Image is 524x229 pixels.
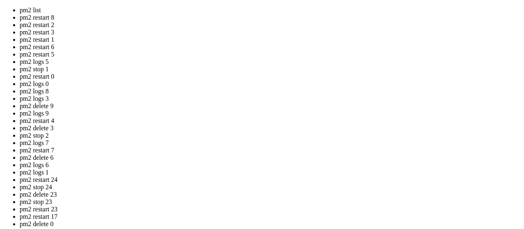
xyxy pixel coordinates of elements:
li: pm2 list [20,7,521,14]
li: pm2 restart 5 [20,51,521,58]
li: pm2 logs 8 [20,88,521,95]
li: pm2 logs 3 [20,95,521,102]
li: pm2 logs 1 [20,169,521,176]
li: pm2 restart 4 [20,117,521,125]
x-row: [URL][DOMAIN_NAME] [3,58,418,65]
x-row: * Strictly confined Kubernetes makes edge and IoT secure. Learn how MicroK8s [3,38,418,45]
x-row: To check for new updates run: sudo apt update [3,147,418,154]
li: pm2 delete 0 [20,220,521,228]
x-row: Usage of /: 47.7% of 29.44GB Users logged in: 1 [3,10,418,17]
li: pm2 restart 0 [20,73,521,80]
x-row: Last login: [DATE] from [TECHNICAL_ID] [3,161,418,168]
li: pm2 restart 6 [20,43,521,51]
li: pm2 stop 1 [20,66,521,73]
x-row: Swap usage: 81% IPv6 address for ens3: [TECHNICAL_ID] [3,24,418,31]
x-row: 207 updates can be applied immediately. [3,86,418,93]
x-row: Memory usage: 40% IPv4 address for ens3: [TECHNICAL_ID] [3,17,418,24]
li: pm2 logs 9 [20,110,521,117]
li: pm2 restart 24 [20,176,521,184]
li: pm2 stop 24 [20,184,521,191]
div: (23, 24) [83,168,86,175]
li: pm2 restart 17 [20,213,521,220]
li: pm2 logs 6 [20,161,521,169]
li: pm2 restart 2 [20,21,521,29]
li: pm2 stop 2 [20,132,521,139]
x-row: To see these additional updates run: apt list --upgradable [3,99,418,106]
x-row: root@bizarresmash:~# pm [3,168,418,175]
li: pm2 restart 7 [20,147,521,154]
li: pm2 delete 3 [20,125,521,132]
li: pm2 restart 3 [20,29,521,36]
x-row: Enable ESM Apps to receive additional future security updates. [3,113,418,120]
x-row: Expanded Security Maintenance for Applications is not enabled. [3,72,418,79]
x-row: just raised the bar for easy, resilient and secure K8s cluster deployment. [3,44,418,51]
li: pm2 logs 0 [20,80,521,88]
li: pm2 stop 23 [20,198,521,206]
x-row: See [URL][DOMAIN_NAME] or run: sudo pro status [3,120,418,127]
x-row: The list of available updates is more than a week old. [3,140,418,147]
li: pm2 delete 23 [20,191,521,198]
li: pm2 logs 7 [20,139,521,147]
x-row: System load: 0.27 Processes: 113 [3,3,418,10]
li: pm2 restart 23 [20,206,521,213]
li: pm2 logs 5 [20,58,521,66]
x-row: 113 of these updates are standard security updates. [3,92,418,99]
li: pm2 restart 8 [20,14,521,21]
li: pm2 restart 1 [20,36,521,43]
li: pm2 delete 6 [20,154,521,161]
li: pm2 delete 9 [20,102,521,110]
